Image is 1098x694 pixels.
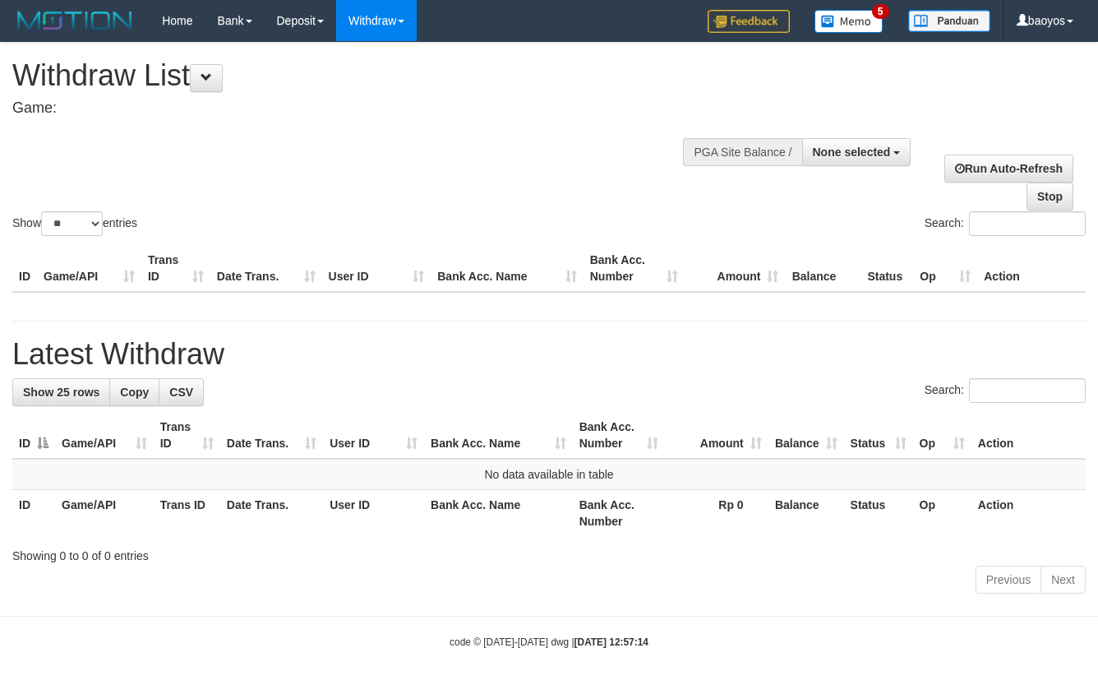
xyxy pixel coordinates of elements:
a: Previous [976,566,1041,594]
span: Show 25 rows [23,386,99,399]
a: Run Auto-Refresh [944,155,1073,183]
span: None selected [813,146,891,159]
h1: Latest Withdraw [12,338,1086,371]
th: User ID [323,490,424,537]
th: Trans ID [141,245,210,292]
h1: Withdraw List [12,59,716,92]
th: Date Trans. [220,490,323,537]
th: Op: activate to sort column ascending [913,412,971,459]
th: Date Trans.: activate to sort column ascending [220,412,323,459]
th: Game/API [37,245,141,292]
th: Balance [785,245,860,292]
th: ID: activate to sort column descending [12,412,55,459]
span: CSV [169,386,193,399]
th: Action [977,245,1086,292]
th: Amount [685,245,786,292]
a: CSV [159,378,204,406]
th: Balance: activate to sort column ascending [768,412,844,459]
img: Button%20Memo.svg [814,10,883,33]
span: Copy [120,386,149,399]
label: Search: [925,378,1086,403]
span: 5 [872,4,889,19]
th: Amount: activate to sort column ascending [665,412,768,459]
small: code © [DATE]-[DATE] dwg | [450,636,648,648]
div: Showing 0 to 0 of 0 entries [12,541,1086,564]
th: Trans ID: activate to sort column ascending [154,412,220,459]
th: Status: activate to sort column ascending [844,412,913,459]
a: Next [1040,566,1086,594]
th: ID [12,245,37,292]
th: User ID: activate to sort column ascending [323,412,424,459]
input: Search: [969,378,1086,403]
input: Search: [969,211,1086,236]
div: PGA Site Balance / [683,138,801,166]
img: MOTION_logo.png [12,8,137,33]
select: Showentries [41,211,103,236]
img: panduan.png [908,10,990,32]
strong: [DATE] 12:57:14 [574,636,648,648]
th: Bank Acc. Name [431,245,583,292]
th: Balance [768,490,844,537]
h4: Game: [12,100,716,117]
th: Bank Acc. Number: activate to sort column ascending [573,412,665,459]
th: Trans ID [154,490,220,537]
th: Status [844,490,913,537]
th: Game/API: activate to sort column ascending [55,412,154,459]
th: Rp 0 [665,490,768,537]
th: User ID [322,245,431,292]
th: Bank Acc. Name [424,490,573,537]
label: Search: [925,211,1086,236]
td: No data available in table [12,459,1086,490]
label: Show entries [12,211,137,236]
th: Bank Acc. Number [584,245,685,292]
th: Status [860,245,913,292]
th: ID [12,490,55,537]
th: Bank Acc. Number [573,490,665,537]
th: Date Trans. [210,245,322,292]
th: Action [971,412,1086,459]
a: Show 25 rows [12,378,110,406]
th: Action [971,490,1086,537]
button: None selected [802,138,911,166]
a: Stop [1026,183,1073,211]
img: Feedback.jpg [708,10,790,33]
th: Op [913,245,977,292]
th: Bank Acc. Name: activate to sort column ascending [424,412,573,459]
a: Copy [109,378,159,406]
th: Game/API [55,490,154,537]
th: Op [913,490,971,537]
